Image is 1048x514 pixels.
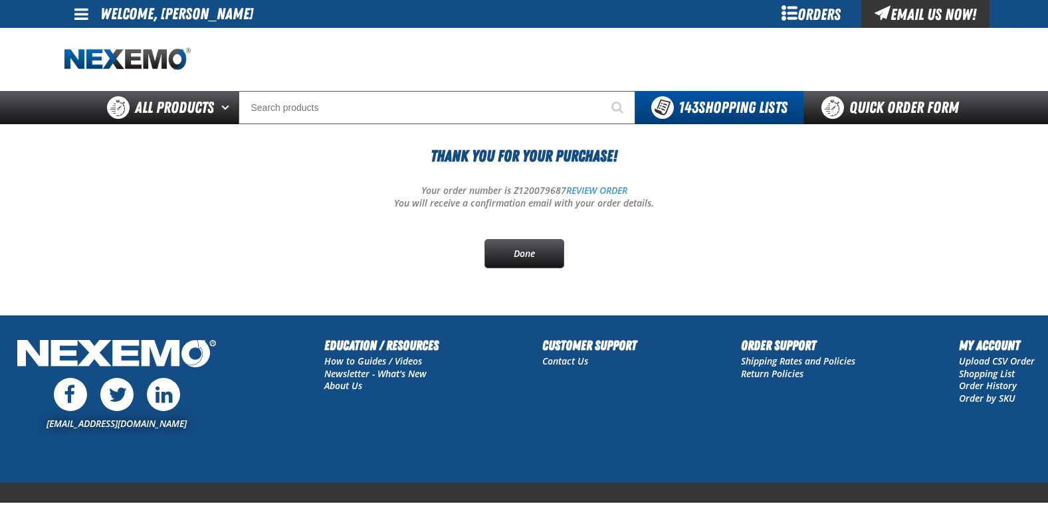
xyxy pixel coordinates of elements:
button: Open All Products pages [217,91,239,124]
a: [EMAIL_ADDRESS][DOMAIN_NAME] [47,417,187,430]
a: REVIEW ORDER [566,184,627,197]
a: Upload CSV Order [959,355,1035,367]
span: All Products [135,96,214,120]
button: You have 143 Shopping Lists. Open to view details [635,91,803,124]
h2: Education / Resources [324,335,439,355]
a: Shipping Rates and Policies [741,355,855,367]
a: Order History [959,379,1017,392]
p: You will receive a confirmation email with your order details. [64,197,984,210]
h2: My Account [959,335,1035,355]
img: Nexemo Logo [13,335,220,375]
h1: Thank You For Your Purchase! [64,144,984,168]
strong: 143 [679,98,698,117]
a: Contact Us [542,355,588,367]
a: Order by SKU [959,392,1015,404]
input: Search [239,91,635,124]
a: Return Policies [741,367,803,380]
a: Home [64,48,191,71]
a: About Us [324,379,362,392]
a: Newsletter - What's New [324,367,427,380]
span: Shopping Lists [679,98,787,117]
a: How to Guides / Videos [324,355,422,367]
a: Done [484,239,564,268]
p: Your order number is Z120079687 [64,185,984,197]
a: Quick Order Form [803,91,984,124]
h2: Order Support [741,335,855,355]
button: Start Searching [602,91,635,124]
a: Shopping List [959,367,1015,380]
img: Nexemo logo [64,48,191,71]
h2: Customer Support [542,335,637,355]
